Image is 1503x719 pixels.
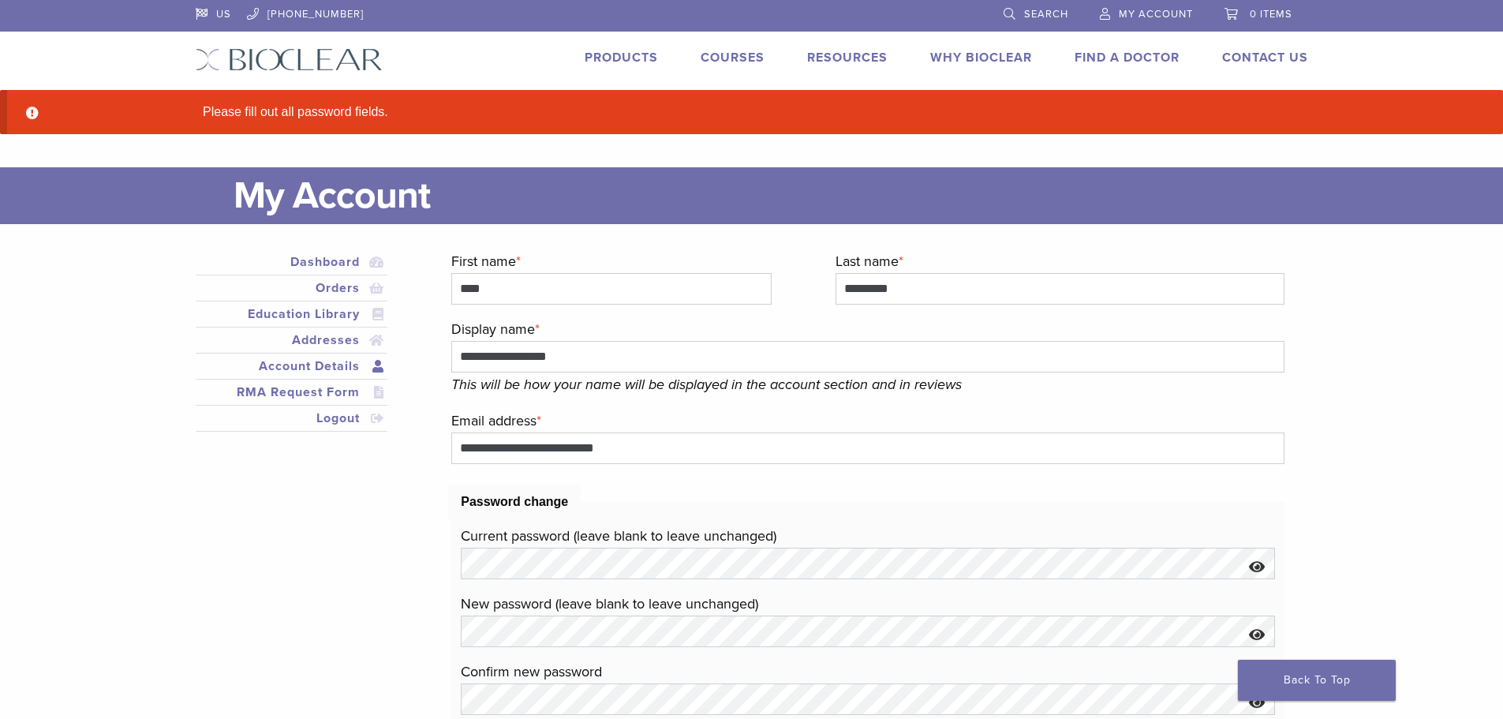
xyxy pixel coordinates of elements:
[451,317,1284,341] label: Display name
[199,409,385,428] a: Logout
[461,592,1274,616] label: New password (leave blank to leave unchanged)
[199,279,385,298] a: Orders
[1240,616,1274,656] button: Show password
[451,409,1284,433] label: Email address
[930,50,1032,66] a: Why Bioclear
[1240,548,1274,588] button: Show password
[234,167,1308,224] h1: My Account
[1238,660,1396,701] a: Back To Top
[199,357,385,376] a: Account Details
[196,48,383,71] img: Bioclear
[1119,8,1193,21] span: My Account
[461,660,1274,683] label: Confirm new password
[199,383,385,402] a: RMA Request Form
[585,50,658,66] a: Products
[1024,8,1068,21] span: Search
[461,524,1274,548] label: Current password (leave blank to leave unchanged)
[807,50,888,66] a: Resources
[196,103,1333,122] li: Please fill out all password fields.
[1075,50,1180,66] a: Find A Doctor
[199,305,385,324] a: Education Library
[196,249,388,451] nav: Account pages
[836,249,1284,273] label: Last name
[701,50,765,66] a: Courses
[1250,8,1292,21] span: 0 items
[451,249,772,273] label: First name
[451,376,962,393] em: This will be how your name will be displayed in the account section and in reviews
[448,485,581,519] legend: Password change
[199,331,385,350] a: Addresses
[1222,50,1308,66] a: Contact Us
[199,253,385,271] a: Dashboard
